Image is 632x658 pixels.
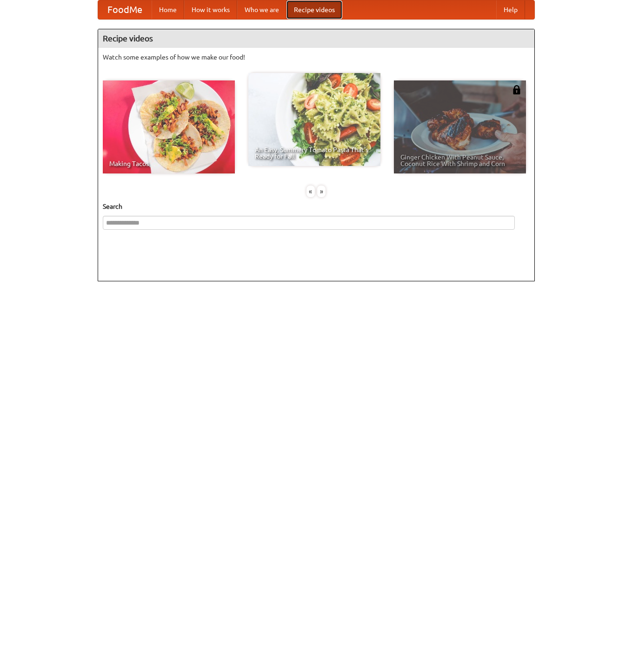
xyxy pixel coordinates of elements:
a: Help [496,0,525,19]
a: Recipe videos [286,0,342,19]
h5: Search [103,202,530,211]
h4: Recipe videos [98,29,534,48]
a: Home [152,0,184,19]
p: Watch some examples of how we make our food! [103,53,530,62]
a: An Easy, Summery Tomato Pasta That's Ready for Fall [248,73,380,166]
span: Making Tacos [109,160,228,167]
span: An Easy, Summery Tomato Pasta That's Ready for Fall [255,146,374,160]
a: Making Tacos [103,80,235,173]
div: « [306,186,315,197]
div: » [317,186,326,197]
a: How it works [184,0,237,19]
img: 483408.png [512,85,521,94]
a: FoodMe [98,0,152,19]
a: Who we are [237,0,286,19]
